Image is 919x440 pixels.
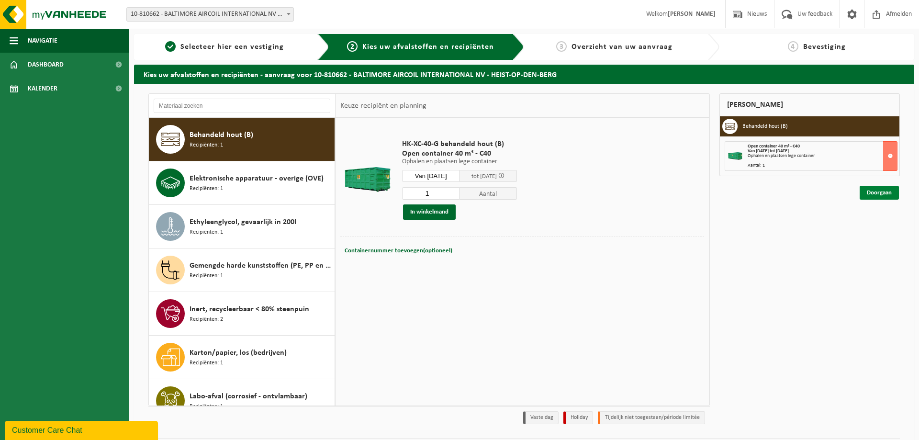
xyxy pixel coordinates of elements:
button: Inert, recycleerbaar < 80% steenpuin Recipiënten: 2 [149,292,335,336]
span: 4 [788,41,798,52]
span: Labo-afval (corrosief - ontvlambaar) [190,391,307,402]
span: Gemengde harde kunststoffen (PE, PP en PVC), recycleerbaar (industrieel) [190,260,332,271]
span: Recipiënten: 1 [190,141,223,150]
span: 10-810662 - BALTIMORE AIRCOIL INTERNATIONAL NV - HEIST-OP-DEN-BERG [126,7,294,22]
span: Elektronische apparatuur - overige (OVE) [190,173,324,184]
li: Tijdelijk niet toegestaan/période limitée [598,411,705,424]
span: HK-XC-40-G behandeld hout (B) [402,139,517,149]
span: Karton/papier, los (bedrijven) [190,347,287,359]
span: 2 [347,41,358,52]
button: Labo-afval (corrosief - ontvlambaar) Recipiënten: 1 [149,379,335,423]
button: Containernummer toevoegen(optioneel) [344,244,453,258]
span: Ethyleenglycol, gevaarlijk in 200l [190,216,296,228]
span: Navigatie [28,29,57,53]
button: Elektronische apparatuur - overige (OVE) Recipiënten: 1 [149,161,335,205]
span: Dashboard [28,53,64,77]
button: Behandeld hout (B) Recipiënten: 1 [149,118,335,161]
li: Vaste dag [523,411,559,424]
span: Inert, recycleerbaar < 80% steenpuin [190,304,309,315]
span: Recipiënten: 1 [190,402,223,411]
h3: Behandeld hout (B) [742,119,788,134]
span: Containernummer toevoegen(optioneel) [345,248,452,254]
span: Kies uw afvalstoffen en recipiënten [362,43,494,51]
span: Recipiënten: 1 [190,184,223,193]
span: Overzicht van uw aanvraag [572,43,672,51]
span: Kalender [28,77,57,101]
input: Materiaal zoeken [154,99,330,113]
span: Open container 40 m³ - C40 [402,149,517,158]
button: In winkelmand [403,204,456,220]
span: tot [DATE] [471,173,497,180]
button: Gemengde harde kunststoffen (PE, PP en PVC), recycleerbaar (industrieel) Recipiënten: 1 [149,248,335,292]
span: Recipiënten: 2 [190,315,223,324]
div: Aantal: 1 [748,163,897,168]
span: Aantal [459,187,517,200]
strong: [PERSON_NAME] [668,11,716,18]
span: Behandeld hout (B) [190,129,253,141]
input: Selecteer datum [402,170,459,182]
span: Recipiënten: 1 [190,228,223,237]
div: [PERSON_NAME] [719,93,900,116]
p: Ophalen en plaatsen lege container [402,158,517,165]
a: 1Selecteer hier een vestiging [139,41,310,53]
span: Recipiënten: 1 [190,271,223,281]
span: Recipiënten: 1 [190,359,223,368]
li: Holiday [563,411,593,424]
span: 3 [556,41,567,52]
span: 10-810662 - BALTIMORE AIRCOIL INTERNATIONAL NV - HEIST-OP-DEN-BERG [127,8,293,21]
h2: Kies uw afvalstoffen en recipiënten - aanvraag voor 10-810662 - BALTIMORE AIRCOIL INTERNATIONAL N... [134,65,914,83]
div: Ophalen en plaatsen lege container [748,154,897,158]
span: Open container 40 m³ - C40 [748,144,800,149]
span: Bevestiging [803,43,846,51]
span: Selecteer hier een vestiging [180,43,284,51]
strong: Van [DATE] tot [DATE] [748,148,789,154]
span: 1 [165,41,176,52]
div: Keuze recipiënt en planning [336,94,431,118]
button: Karton/papier, los (bedrijven) Recipiënten: 1 [149,336,335,379]
iframe: chat widget [5,419,160,440]
button: Ethyleenglycol, gevaarlijk in 200l Recipiënten: 1 [149,205,335,248]
a: Doorgaan [860,186,899,200]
